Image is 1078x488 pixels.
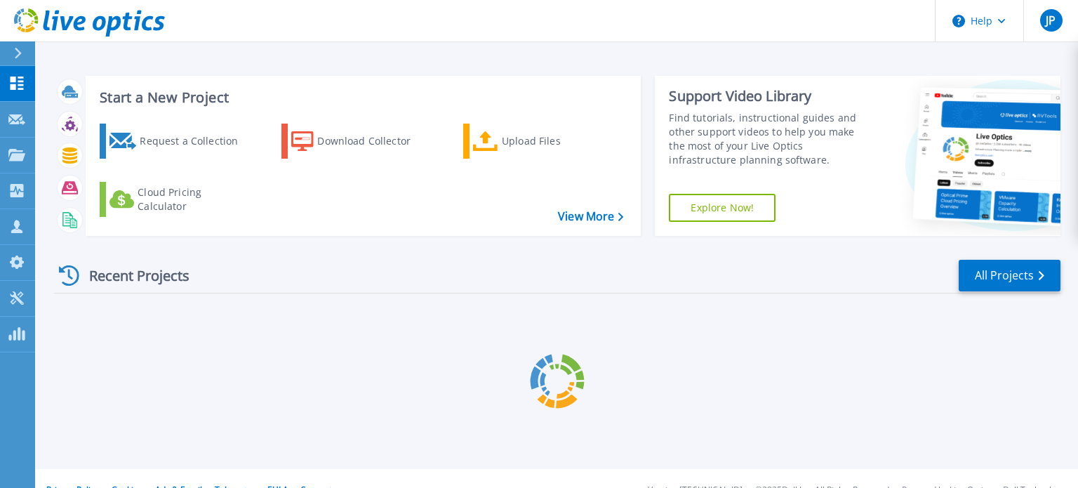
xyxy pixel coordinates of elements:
a: All Projects [959,260,1060,291]
a: Upload Files [463,124,620,159]
div: Download Collector [317,127,430,155]
a: Request a Collection [100,124,256,159]
h3: Start a New Project [100,90,623,105]
a: View More [558,210,623,223]
a: Explore Now! [669,194,776,222]
span: JP [1046,15,1056,26]
div: Recent Projects [54,258,208,293]
a: Download Collector [281,124,438,159]
div: Find tutorials, instructional guides and other support videos to help you make the most of your L... [669,111,872,167]
div: Request a Collection [140,127,252,155]
div: Cloud Pricing Calculator [138,185,250,213]
a: Cloud Pricing Calculator [100,182,256,217]
div: Upload Files [502,127,614,155]
div: Support Video Library [669,87,872,105]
